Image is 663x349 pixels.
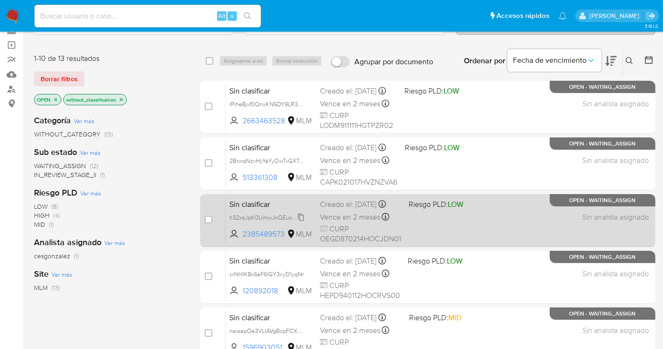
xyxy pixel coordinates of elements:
[646,11,656,21] a: Salir
[589,11,643,20] p: nancy.sanchezgarcia@mercadolibre.com.mx
[34,10,261,22] input: Buscar usuario o caso...
[645,22,658,30] span: 3.161.2
[496,11,549,21] span: Accesos rápidos
[231,11,234,20] span: s
[218,11,226,20] span: Alt
[238,9,257,23] button: search-icon
[559,12,567,20] a: Notificaciones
